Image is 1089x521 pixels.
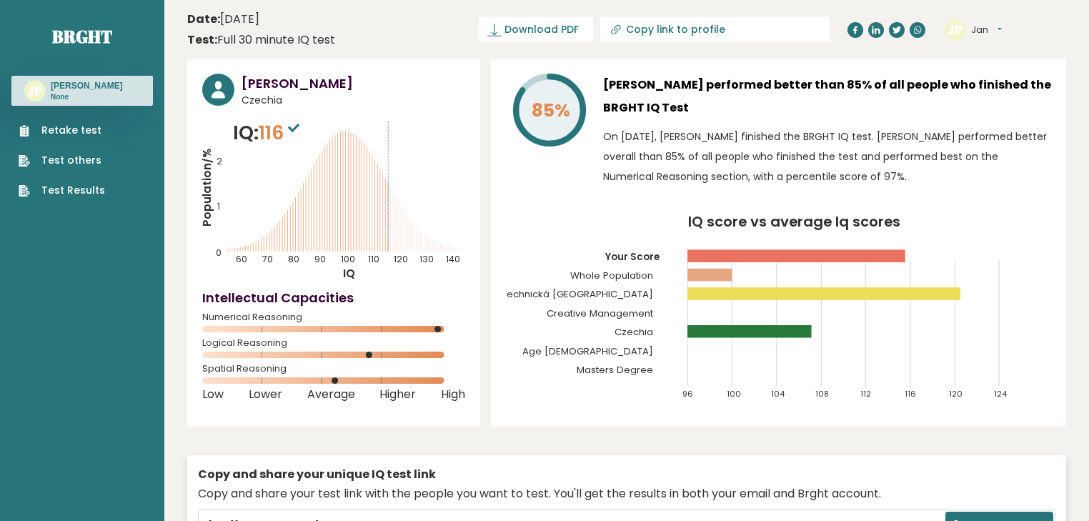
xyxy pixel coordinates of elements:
[605,250,660,264] tspan: Your Score
[187,11,259,28] time: [DATE]
[202,392,224,397] span: Low
[202,366,465,372] span: Spatial Reasoning
[688,212,900,232] tspan: IQ score vs average Iq scores
[187,31,217,48] b: Test:
[199,149,214,227] tspan: Population/%
[259,119,303,146] span: 116
[217,155,222,167] tspan: 2
[202,288,465,307] h4: Intellectual Capacities
[343,266,355,281] tspan: IQ
[603,74,1051,119] h3: [PERSON_NAME] performed better than 85% of all people who finished the BRGHT IQ Test
[816,388,830,400] tspan: 108
[504,22,579,37] span: Download PDF
[217,200,220,212] tspan: 1
[603,126,1051,187] p: On [DATE], [PERSON_NAME] finished the BRGHT IQ test. [PERSON_NAME] performed better overall than ...
[198,466,1055,483] div: Copy and share your unique IQ test link
[441,392,465,397] span: High
[950,388,963,400] tspan: 120
[19,183,105,198] a: Test Results
[419,253,434,265] tspan: 130
[314,253,326,265] tspan: 90
[682,388,693,400] tspan: 96
[202,314,465,320] span: Numerical Reasoning
[307,392,355,397] span: Average
[216,247,222,259] tspan: 0
[532,98,570,123] tspan: 85%
[860,388,871,400] tspan: 112
[473,288,653,302] tspan: Všb - Technická [GEOGRAPHIC_DATA]
[522,344,653,358] tspan: Age [DEMOGRAPHIC_DATA]
[19,153,105,168] a: Test others
[948,21,963,37] text: JP
[446,253,460,265] tspan: 140
[242,74,465,93] h3: [PERSON_NAME]
[249,392,282,397] span: Lower
[772,388,786,400] tspan: 104
[236,253,247,265] tspan: 60
[19,123,105,138] a: Retake test
[198,485,1055,502] div: Copy and share your test link with the people you want to test. You'll get the results in both yo...
[479,17,593,42] a: Download PDF
[570,269,653,282] tspan: Whole Population
[379,392,416,397] span: Higher
[52,25,112,48] a: Brght
[51,92,123,102] p: None
[615,325,653,339] tspan: Czechia
[233,119,303,147] p: IQ:
[28,82,42,99] text: JP
[577,363,653,377] tspan: Masters Degree
[547,307,653,320] tspan: Creative Management
[202,340,465,346] span: Logical Reasoning
[187,31,335,49] div: Full 30 minute IQ test
[187,11,220,27] b: Date:
[394,253,408,265] tspan: 120
[242,93,465,108] span: Czechia
[368,253,379,265] tspan: 110
[727,388,741,400] tspan: 100
[994,388,1008,400] tspan: 124
[341,253,355,265] tspan: 100
[905,388,917,400] tspan: 116
[262,253,273,265] tspan: 70
[288,253,299,265] tspan: 80
[971,23,1002,37] button: Jan
[51,80,123,91] h3: [PERSON_NAME]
